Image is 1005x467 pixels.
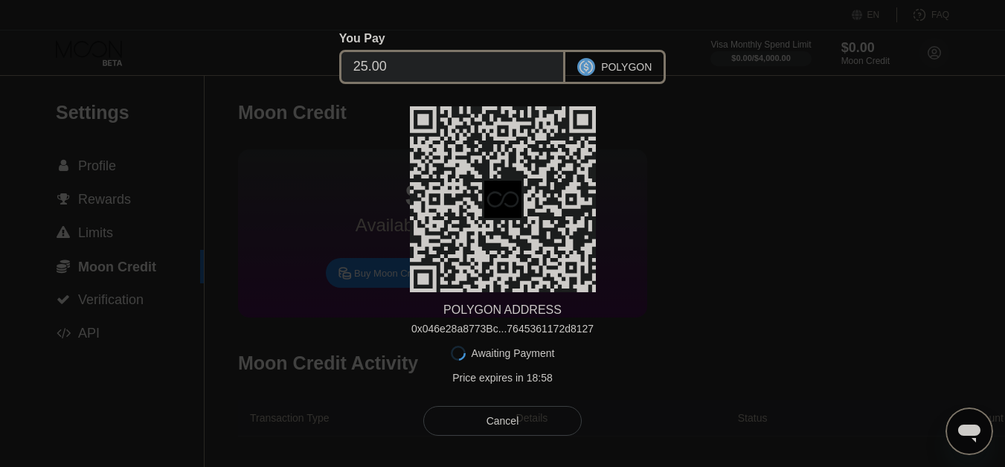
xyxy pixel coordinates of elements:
[443,303,562,317] div: POLYGON ADDRESS
[527,372,553,384] span: 18 : 58
[411,317,594,335] div: 0x046e28a8773Bc...7645361172d8127
[341,32,664,84] div: You PayPOLYGON
[472,347,555,359] div: Awaiting Payment
[452,372,553,384] div: Price expires in
[411,323,594,335] div: 0x046e28a8773Bc...7645361172d8127
[339,32,566,45] div: You Pay
[601,61,652,73] div: POLYGON
[487,414,519,428] div: Cancel
[945,408,993,455] iframe: Button to launch messaging window
[423,406,582,436] div: Cancel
